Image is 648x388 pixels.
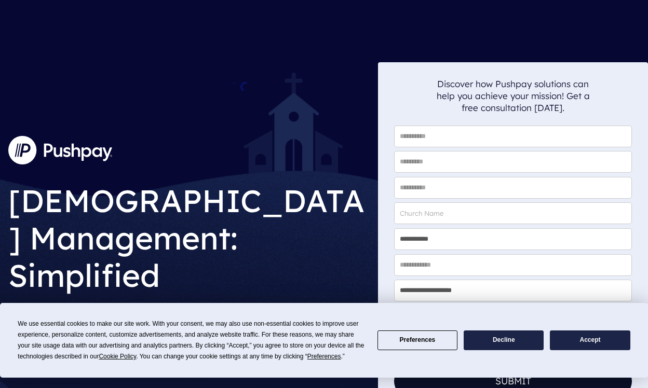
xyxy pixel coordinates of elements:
div: We use essential cookies to make our site work. With your consent, we may also use non-essential ... [18,318,365,362]
input: Church Name [394,202,632,224]
p: Discover how Pushpay solutions can help you achieve your mission! Get a free consultation [DATE]. [436,78,590,114]
span: Cookie Policy [99,353,136,360]
button: Decline [464,330,544,351]
h1: [DEMOGRAPHIC_DATA] Management: Simplified [8,174,370,297]
span: Preferences [307,353,341,360]
button: Accept [550,330,630,351]
button: Preferences [377,330,457,351]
